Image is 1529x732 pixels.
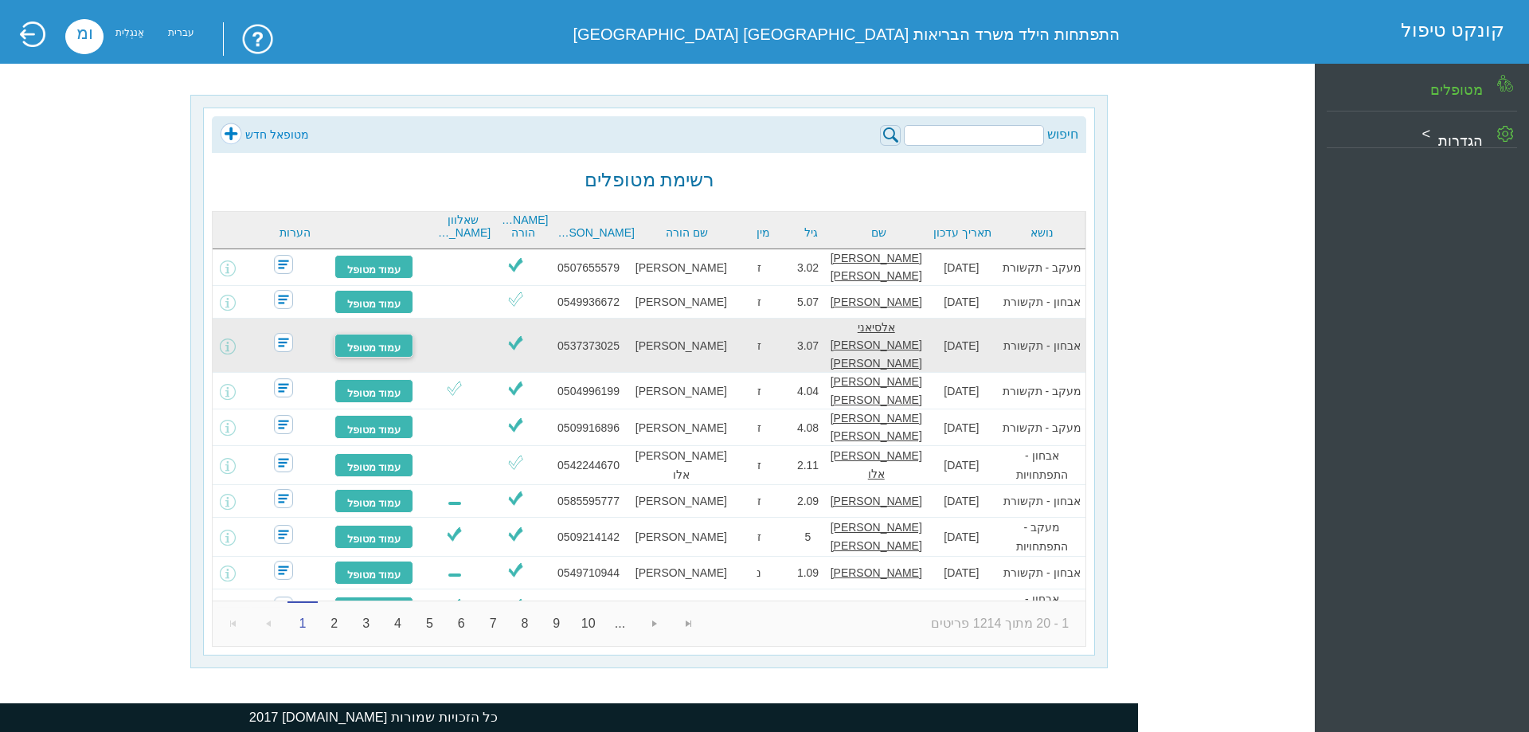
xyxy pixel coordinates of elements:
[299,617,306,630] font: 1
[249,710,498,725] font: כל הזכויות שמורות [DOMAIN_NAME] 2017
[394,617,401,630] font: 4
[1003,261,1081,274] font: מעקב - תקשורת
[444,378,464,398] img: ViO.png
[557,385,620,397] font: 0504996199
[274,415,293,434] img: SecretaryNoComment.png
[446,607,477,640] a: 6
[330,617,338,630] font: 2
[399,213,491,239] font: שאלוון [PERSON_NAME]
[635,567,727,580] font: [PERSON_NAME]
[347,533,401,545] font: עמוד מטופל
[506,289,526,309] img: ViO.png
[757,530,761,543] font: ז
[757,261,761,274] font: ז
[556,226,635,239] a: [PERSON_NAME]
[1003,385,1081,397] font: מעקב - תקשורת
[274,561,293,580] img: SecretaryNoComment.png
[274,453,293,472] img: SecretaryNoComment.png
[557,296,620,309] font: 0549936672
[350,607,381,640] a: 3
[831,296,922,308] font: [PERSON_NAME]
[274,597,293,616] img: SecretaryNoComment.png
[831,566,922,579] font: [PERSON_NAME]
[1497,126,1513,143] img: SettingGIcon.png
[444,596,464,616] img: ViV.png
[573,25,1119,43] font: התפתחות הילד משרד הבריאות [GEOGRAPHIC_DATA] [GEOGRAPHIC_DATA]
[757,339,761,352] font: ז
[757,567,761,580] font: נ
[274,378,293,397] img: SecretaryNoComment.png
[543,226,635,239] font: [PERSON_NAME]
[871,226,886,239] font: שם
[478,607,509,640] a: 7
[557,495,620,507] font: 0585595777
[347,570,401,581] font: עמוד מטופל
[831,375,922,405] font: [PERSON_NAME] [PERSON_NAME]
[274,525,293,544] img: SecretaryNoComment.png
[944,421,979,434] font: [DATE]
[362,617,370,630] font: 3
[835,226,923,239] a: שם
[573,607,604,640] a: 10
[933,226,991,239] font: תאריך עדכון
[414,607,445,640] a: 5
[259,226,332,239] a: הערות
[831,521,922,551] font: [PERSON_NAME] [PERSON_NAME]
[635,421,727,434] font: [PERSON_NAME]
[426,617,433,630] font: 5
[274,255,293,274] img: SecretaryNoComment.png
[274,333,293,352] img: SecretaryNoComment.png
[458,617,465,630] font: 6
[506,560,526,580] img: ViV.png
[797,421,819,434] font: 4.08
[581,617,596,630] font: 10
[334,561,414,585] a: עמוד מטופל
[274,489,293,508] img: SecretaryNoComment.png
[831,449,922,480] font: [PERSON_NAME] אלו
[797,567,819,580] font: 1.09
[557,459,620,472] font: 0542244670
[76,23,93,43] font: ומ
[797,296,819,309] font: 5.07
[506,415,526,435] img: ViV.png
[944,567,979,580] font: [DATE]
[1401,19,1505,41] font: קונקט טיפול
[347,264,401,276] font: עמוד מטופל
[615,617,625,630] font: ...
[944,296,979,309] font: [DATE]
[1016,521,1068,553] font: מעקב - התפתחויות
[757,385,761,397] font: ז
[347,424,401,436] font: עמוד מטופל
[1003,339,1080,352] font: אבחון - תקשורת
[274,290,293,309] img: SecretaryNoComment.png
[635,261,727,274] font: [PERSON_NAME]
[506,333,526,353] img: ViV.png
[506,378,526,398] img: ViV.png
[499,213,548,239] a: [PERSON_NAME] הורה
[541,607,572,640] a: 9
[553,617,560,630] font: 9
[506,452,526,472] img: ViO.png
[347,342,401,354] font: עמוד מטופל
[1016,449,1068,481] font: אבחון - התפתחויות
[931,617,1069,630] font: 1 - 20 מתוך 1214 פריטים
[223,22,274,56] img: trainingUsingSystem.png
[757,421,761,434] font: ז
[1003,495,1080,507] font: אבחון - תקשורת
[831,495,922,507] font: [PERSON_NAME]
[334,290,414,314] a: עמוד מטופל
[436,213,491,239] a: שאלוון [PERSON_NAME]
[334,453,414,477] a: עמוד מטופל
[604,607,635,640] a: ...
[635,495,727,507] font: [PERSON_NAME]
[115,27,144,38] font: אַנגְלִית
[797,339,819,352] font: 3.07
[319,607,350,640] a: 2
[635,530,727,543] font: [PERSON_NAME]
[1030,226,1054,239] font: נושא
[522,617,529,630] font: 8
[944,495,979,507] font: [DATE]
[217,607,250,640] a: עבור לעמוד הראשון
[168,27,194,38] font: עברית
[831,321,922,370] font: אלסיאני [PERSON_NAME] [PERSON_NAME]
